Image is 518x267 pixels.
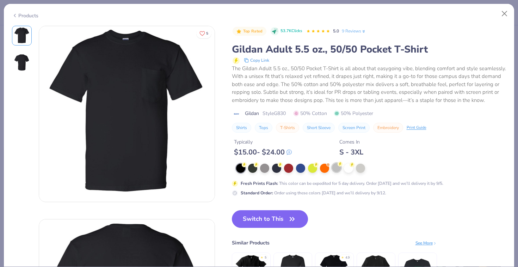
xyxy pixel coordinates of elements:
[232,123,251,133] button: Shirts
[196,28,211,38] button: Like
[415,240,437,246] div: See More
[234,138,292,146] div: Typically
[339,138,363,146] div: Comes In
[498,7,511,20] button: Close
[334,110,373,117] span: 50% Polyester
[303,123,335,133] button: Short Sleeve
[341,255,344,258] div: ★
[241,190,386,196] div: Order using these colors [DATE] and we’ll delivery by 9/12.
[294,110,327,117] span: 50% Cotton
[236,29,242,34] img: Top Rated sort
[241,181,278,186] strong: Fresh Prints Flash :
[206,32,208,35] span: 5
[280,28,302,34] span: 53.7K Clicks
[232,65,506,104] div: The Gildan Adult 5.5 oz., 50/50 Pocket T-Shirt is all about that easygoing vibe, blending comfort...
[39,26,215,202] img: Front
[241,190,273,196] strong: Standard Order :
[260,255,263,258] div: ★
[13,54,30,71] img: Back
[234,148,292,157] div: $ 15.00 - $ 24.00
[13,27,30,44] img: Front
[342,28,366,34] a: 9 Reviews
[232,43,506,56] div: Gildan Adult 5.5 oz., 50/50 Pocket T-Shirt
[12,12,38,19] div: Products
[333,28,339,34] span: 5.0
[241,180,443,187] div: This color can be expedited for 5 day delivery. Order [DATE] and we’ll delivery it by 9/5.
[373,123,403,133] button: Embroidery
[306,26,330,37] div: 5.0 Stars
[276,123,299,133] button: T-Shirts
[232,210,308,228] button: Switch to This
[338,123,370,133] button: Screen Print
[263,110,286,117] span: Style G830
[265,255,266,260] div: 5
[339,148,363,157] div: S - 3XL
[243,29,263,33] span: Top Rated
[233,27,266,36] button: Badge Button
[232,239,270,247] div: Similar Products
[232,111,241,117] img: brand logo
[407,125,426,131] div: Print Guide
[245,110,259,117] span: Gildan
[255,123,272,133] button: Tops
[345,255,350,260] div: 4.9
[242,56,271,65] button: copy to clipboard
